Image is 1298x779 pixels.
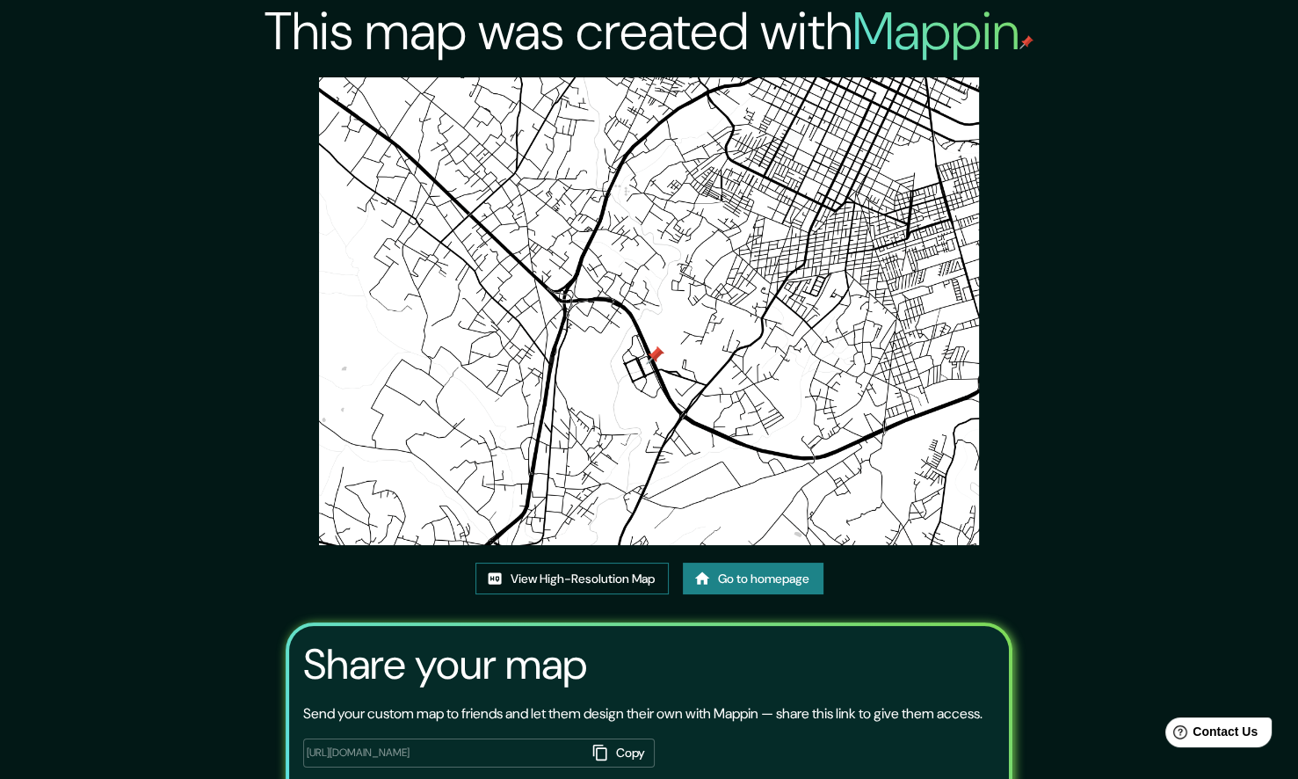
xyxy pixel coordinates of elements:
[586,739,655,768] button: Copy
[303,640,587,689] h3: Share your map
[683,563,823,595] a: Go to homepage
[319,77,980,545] img: created-map
[475,563,669,595] a: View High-Resolution Map
[1142,710,1279,760] iframe: Help widget launcher
[1019,35,1033,49] img: mappin-pin
[303,703,983,724] p: Send your custom map to friends and let them design their own with Mappin — share this link to gi...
